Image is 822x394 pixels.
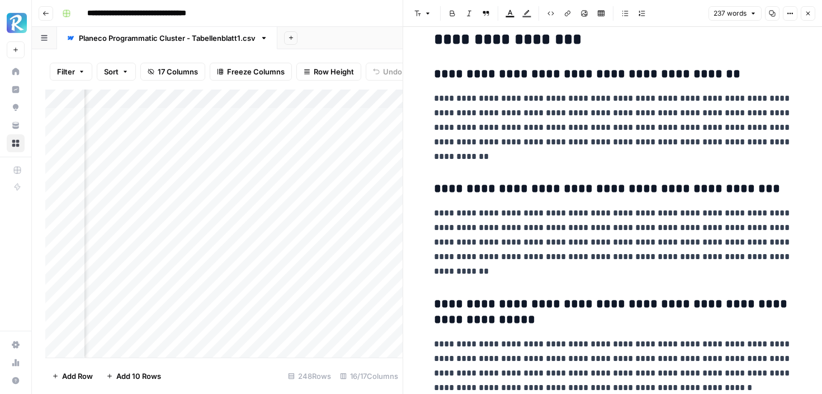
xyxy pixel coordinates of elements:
a: Opportunities [7,98,25,116]
span: Undo [383,66,402,77]
span: Freeze Columns [227,66,285,77]
span: 237 words [714,8,747,18]
button: Add 10 Rows [100,367,168,385]
a: Your Data [7,116,25,134]
button: 237 words [708,6,762,21]
button: Add Row [45,367,100,385]
div: Planeco Programmatic Cluster - Tabellenblatt1.csv [79,32,256,44]
a: Usage [7,354,25,372]
button: Undo [366,63,409,81]
span: Add Row [62,370,93,382]
img: Radyant Logo [7,13,27,33]
button: Filter [50,63,92,81]
span: Row Height [314,66,354,77]
a: Browse [7,134,25,152]
a: Insights [7,81,25,98]
span: Filter [57,66,75,77]
span: Add 10 Rows [116,370,161,382]
button: Workspace: Radyant [7,9,25,37]
a: Settings [7,336,25,354]
button: Help + Support [7,372,25,390]
button: Sort [97,63,136,81]
div: 16/17 Columns [336,367,403,385]
span: 17 Columns [158,66,198,77]
button: Row Height [296,63,361,81]
button: Freeze Columns [210,63,292,81]
div: 248 Rows [284,367,336,385]
span: Sort [104,66,119,77]
button: 17 Columns [140,63,205,81]
a: Planeco Programmatic Cluster - Tabellenblatt1.csv [57,27,277,49]
a: Home [7,63,25,81]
